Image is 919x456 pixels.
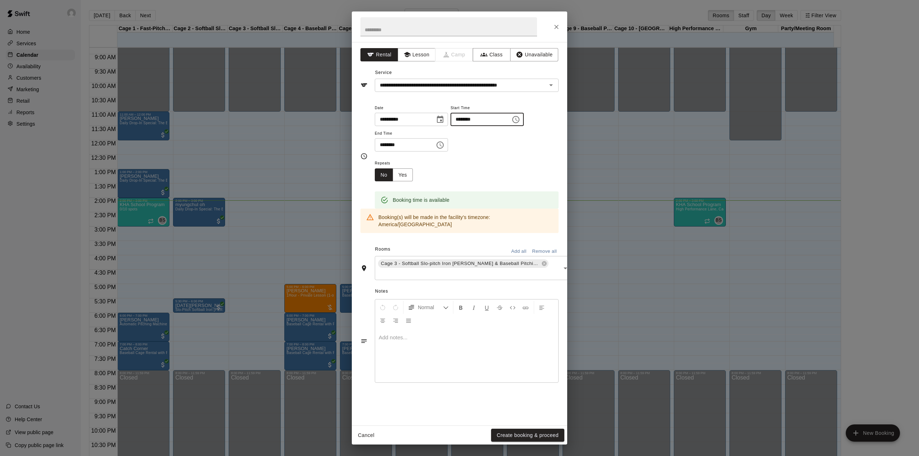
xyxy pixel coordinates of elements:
[491,429,564,442] button: Create booking & proceed
[375,70,392,75] span: Service
[378,259,549,268] div: Cage 3 - Softball Slo-pitch Iron [PERSON_NAME] & Baseball Pitching Machine
[509,112,523,127] button: Choose time, selected time is 2:15 PM
[377,314,389,327] button: Center Align
[393,168,413,182] button: Yes
[455,301,467,314] button: Format Bold
[375,159,419,168] span: Repeats
[519,301,532,314] button: Insert Link
[375,103,448,113] span: Date
[389,314,402,327] button: Right Align
[546,80,556,90] button: Open
[375,168,393,182] button: No
[375,129,448,139] span: End Time
[451,103,524,113] span: Start Time
[360,48,398,61] button: Rental
[530,246,559,257] button: Remove all
[510,48,558,61] button: Unavailable
[398,48,435,61] button: Lesson
[402,314,415,327] button: Justify Align
[536,301,548,314] button: Left Align
[560,263,570,273] button: Open
[481,301,493,314] button: Format Underline
[375,168,413,182] div: outlined button group
[435,48,473,61] span: Camps can only be created in the Services page
[507,301,519,314] button: Insert Code
[433,112,447,127] button: Choose date, selected date is Sep 11, 2025
[360,265,368,272] svg: Rooms
[375,247,391,252] span: Rooms
[360,82,368,89] svg: Service
[377,301,389,314] button: Undo
[360,153,368,160] svg: Timing
[355,429,378,442] button: Cancel
[433,138,447,152] button: Choose time, selected time is 2:45 PM
[375,286,559,297] span: Notes
[405,301,452,314] button: Formatting Options
[550,20,563,33] button: Close
[378,211,553,231] div: Booking(s) will be made in the facility's timezone: America/[GEOGRAPHIC_DATA]
[378,260,543,267] span: Cage 3 - Softball Slo-pitch Iron [PERSON_NAME] & Baseball Pitching Machine
[468,301,480,314] button: Format Italics
[360,338,368,345] svg: Notes
[418,304,443,311] span: Normal
[507,246,530,257] button: Add all
[393,194,449,206] div: Booking time is available
[389,301,402,314] button: Redo
[473,48,510,61] button: Class
[494,301,506,314] button: Format Strikethrough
